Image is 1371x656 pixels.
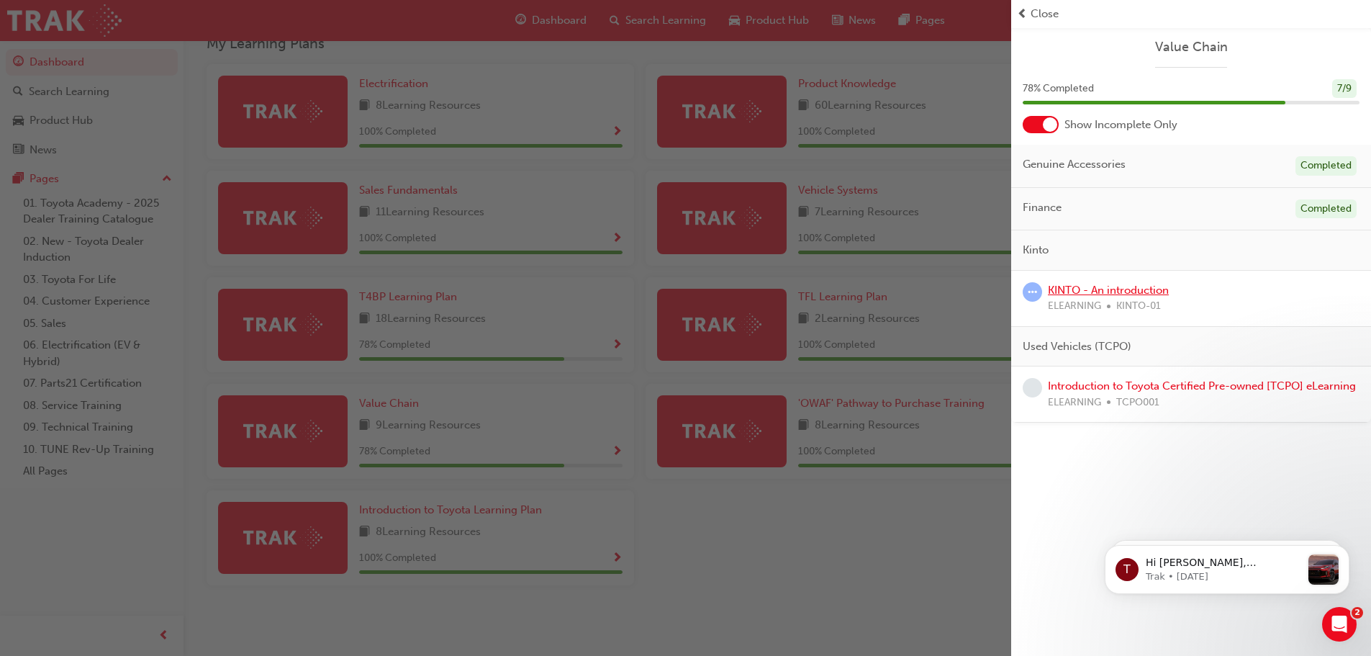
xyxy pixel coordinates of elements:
[1083,516,1371,617] iframe: Intercom notifications message
[1023,199,1062,216] span: Finance
[1023,81,1094,97] span: 78 % Completed
[63,54,218,67] p: Message from Trak, sent 12w ago
[1295,156,1357,176] div: Completed
[1017,6,1365,22] button: prev-iconClose
[1017,6,1028,22] span: prev-icon
[1048,395,1101,411] span: ELEARNING
[1048,284,1169,297] a: KINTO - An introduction
[1023,39,1359,55] a: Value Chain
[1116,395,1159,411] span: TCPO001
[1064,117,1177,133] span: Show Incomplete Only
[1322,607,1357,642] iframe: Intercom live chat
[1031,6,1059,22] span: Close
[1023,338,1131,355] span: Used Vehicles (TCPO)
[1116,298,1161,315] span: KINTO-01
[1352,607,1363,619] span: 2
[1023,282,1042,302] span: learningRecordVerb_ATTEMPT-icon
[1023,242,1049,259] span: Kinto
[1023,378,1042,397] span: learningRecordVerb_NONE-icon
[1048,379,1356,392] a: Introduction to Toyota Certified Pre-owned [TCPO] eLearning
[1023,156,1126,173] span: Genuine Accessories
[1332,79,1357,99] div: 7 / 9
[1048,298,1101,315] span: ELEARNING
[1295,199,1357,219] div: Completed
[63,40,214,367] span: Hi [PERSON_NAME], [PERSON_NAME] has revealed the next-generation RAV4, featuring its first ever P...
